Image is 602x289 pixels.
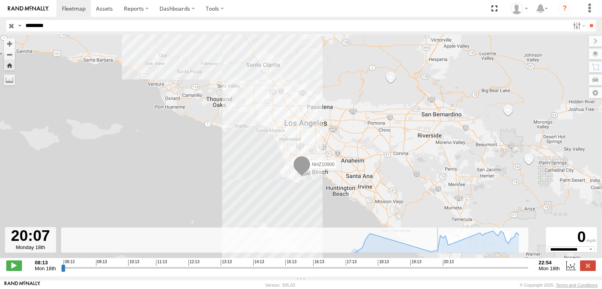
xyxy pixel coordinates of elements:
span: 11:13 [156,260,167,266]
button: Zoom out [4,49,15,60]
span: 18:13 [378,260,389,266]
img: rand-logo.svg [8,6,49,11]
label: Search Query [16,20,23,31]
span: 15:13 [285,260,296,266]
span: Mon 18th Aug 2025 [539,266,560,271]
span: 13:13 [221,260,232,266]
span: 19:13 [410,260,421,266]
label: Search Filter Options [570,20,587,31]
a: Terms and Conditions [556,283,598,287]
label: Measure [4,74,15,85]
a: Visit our Website [4,281,40,289]
span: 16:13 [313,260,324,266]
div: Version: 305.03 [265,283,295,287]
span: 14:13 [253,260,264,266]
span: 10:13 [128,260,139,266]
span: 20:13 [443,260,454,266]
div: Zulema McIntosch [508,3,531,14]
span: Mon 18th Aug 2025 [35,266,56,271]
strong: 22:54 [539,260,560,266]
span: NHZ10900 [312,162,335,167]
label: Play/Stop [6,260,22,271]
i: ? [558,2,571,15]
span: 08:13 [63,260,74,266]
span: 09:13 [96,260,107,266]
button: Zoom Home [4,60,15,70]
label: Close [580,260,596,271]
button: Zoom in [4,38,15,49]
label: Map Settings [589,87,602,98]
span: 17:13 [346,260,357,266]
strong: 08:13 [35,260,56,266]
div: © Copyright 2025 - [520,283,598,287]
div: 0 [547,228,596,246]
span: 12:13 [189,260,199,266]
